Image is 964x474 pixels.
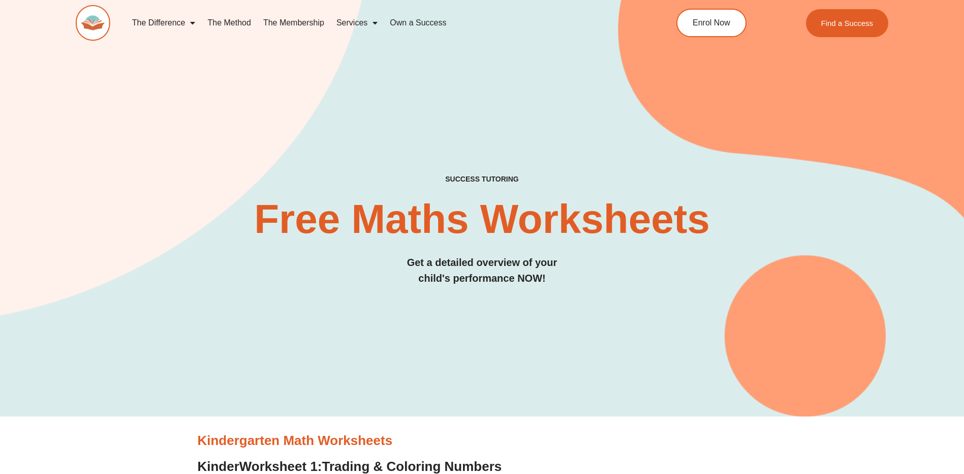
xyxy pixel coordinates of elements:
a: The Membership [257,11,330,35]
nav: Menu [126,11,630,35]
a: Services [330,11,384,35]
h3: Get a detailed overview of your child's performance NOW! [76,255,889,286]
span: Find a Success [821,19,874,27]
a: Find a Success [806,9,889,37]
h3: Kindergarten Math Worksheets [198,432,767,450]
span: Enrol Now [693,19,730,27]
span: Worksheet 1: [239,459,322,474]
span: Trading & Coloring Numbers [322,459,502,474]
a: KinderWorksheet 1:Trading & Coloring Numbers [198,459,502,474]
a: Enrol Now [676,9,747,37]
a: The Difference [126,11,202,35]
a: The Method [201,11,257,35]
h2: Free Maths Worksheets​ [76,199,889,240]
a: Own a Success [384,11,452,35]
span: Kinder [198,459,239,474]
h4: SUCCESS TUTORING​ [76,175,889,184]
